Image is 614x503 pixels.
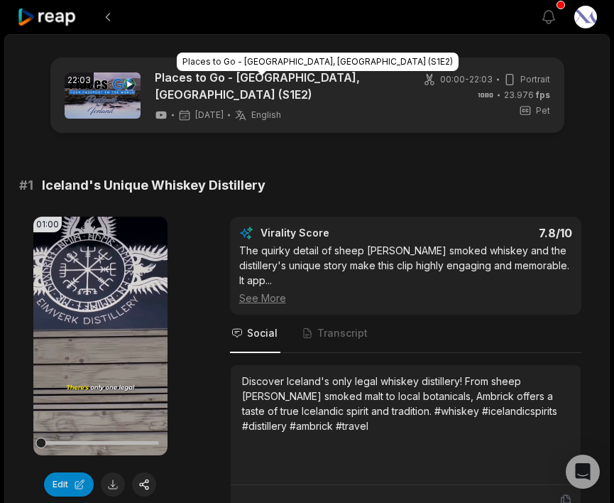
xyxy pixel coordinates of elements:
span: 23.976 [504,89,550,102]
span: English [251,109,281,121]
span: Iceland's Unique Whiskey Distillery [42,175,265,195]
div: Discover Iceland's only legal whiskey distillery! From sheep [PERSON_NAME] smoked malt to local b... [242,374,569,433]
div: Open Intercom Messenger [566,455,600,489]
button: Edit [44,472,94,497]
span: # 1 [19,175,33,195]
span: Portrait [520,73,550,86]
span: Transcript [317,326,368,340]
span: 00:00 - 22:03 [440,73,493,86]
div: 7.8 /10 [420,226,572,240]
div: See More [239,291,572,305]
nav: Tabs [230,315,581,353]
span: Pet [536,104,550,117]
div: Virality Score [261,226,413,240]
div: Places to Go - [GEOGRAPHIC_DATA], [GEOGRAPHIC_DATA] (S1E2) [177,53,459,71]
video: Your browser does not support mp4 format. [33,217,168,455]
span: Social [247,326,278,340]
span: fps [536,90,550,100]
span: [DATE] [195,109,224,121]
div: The quirky detail of sheep [PERSON_NAME] smoked whiskey and the distillery's unique story make th... [239,243,572,305]
a: Places to Go - [GEOGRAPHIC_DATA], [GEOGRAPHIC_DATA] (S1E2) [155,69,400,103]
